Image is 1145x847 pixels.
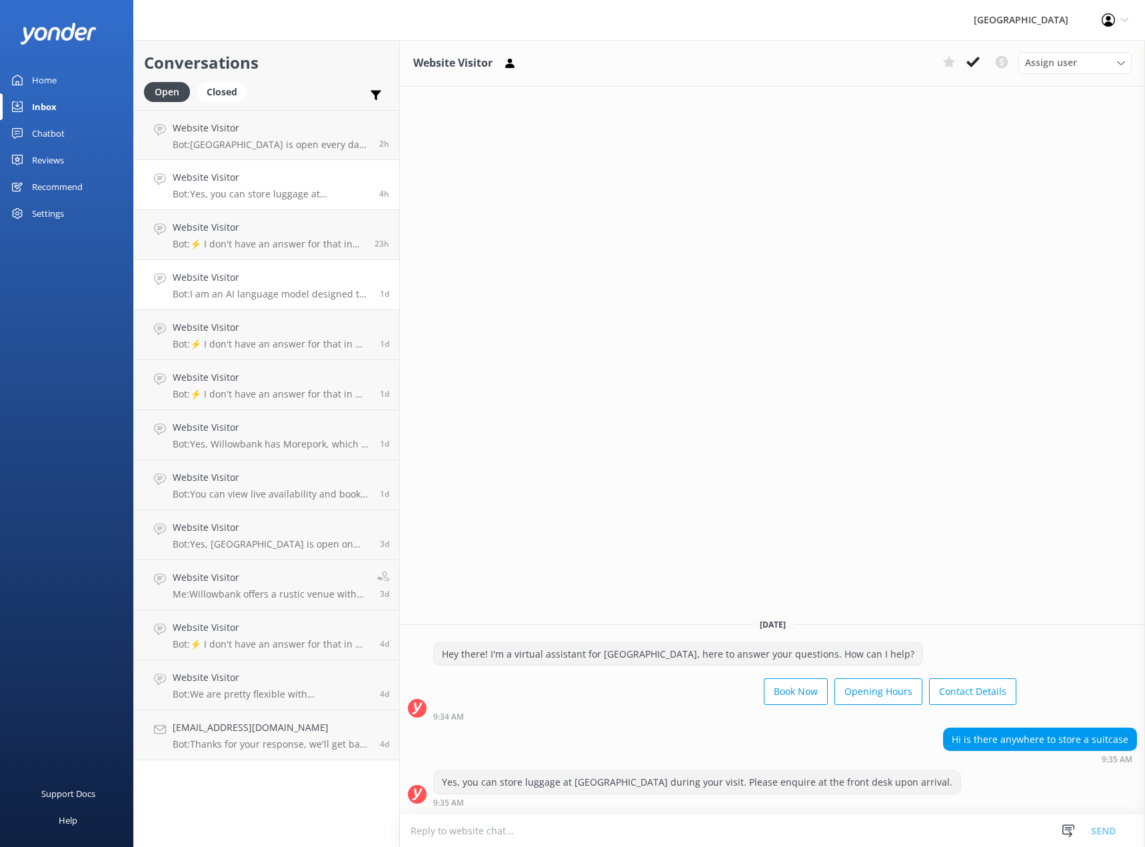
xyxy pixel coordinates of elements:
span: Assign user [1025,55,1077,70]
a: Website VisitorBot:We are pretty flexible with cancellations, unless it is for an activity that w... [134,660,399,710]
p: Bot: Thanks for your response, we'll get back to you as soon as we can during opening hours. [173,738,370,750]
h4: [EMAIL_ADDRESS][DOMAIN_NAME] [173,720,370,735]
div: Inbox [32,93,57,120]
p: Bot: Yes, Willowbank has Morepork, which is also known as Ruru. [173,438,370,450]
h2: Conversations [144,50,389,75]
p: Bot: ⚡ I don't have an answer for that in my knowledge base. Please try and rephrase your questio... [173,388,370,400]
span: Oct 10 2025 09:35am (UTC +13:00) Pacific/Auckland [379,188,389,199]
a: Website VisitorBot:I am an AI language model designed to answer your questions based on a knowled... [134,260,399,310]
div: Hi is there anywhere to store a suitcase [944,728,1136,751]
span: Oct 09 2025 11:49am (UTC +13:00) Pacific/Auckland [380,288,389,299]
span: Oct 06 2025 10:04am (UTC +13:00) Pacific/Auckland [380,638,389,650]
div: Oct 10 2025 09:34am (UTC +13:00) Pacific/Auckland [433,712,1016,721]
div: Settings [32,200,64,227]
img: yonder-white-logo.png [20,23,97,45]
button: Contact Details [929,678,1016,705]
p: Bot: ⚡ I don't have an answer for that in my knowledge base. Please try and rephrase your questio... [173,338,370,350]
h4: Website Visitor [173,370,370,385]
p: Bot: Yes, [GEOGRAPHIC_DATA] is open on Sundays. [173,538,370,550]
span: [DATE] [752,619,794,630]
h4: Website Visitor [173,270,370,285]
button: Opening Hours [834,678,922,705]
h4: Website Visitor [173,470,370,485]
h4: Website Visitor [173,170,369,185]
a: Website VisitorBot:⚡ I don't have an answer for that in my knowledge base. Please try and rephras... [134,210,399,260]
p: Bot: Yes, you can store luggage at [GEOGRAPHIC_DATA] during your visit. Please enquire at the fro... [173,188,369,200]
strong: 9:35 AM [1102,756,1132,764]
span: Oct 08 2025 03:58pm (UTC +13:00) Pacific/Auckland [380,438,389,450]
a: Website VisitorBot:⚡ I don't have an answer for that in my knowledge base. Please try and rephras... [134,310,399,360]
h4: Website Visitor [173,620,370,635]
p: Bot: ⚡ I don't have an answer for that in my knowledge base. Please try and rephrase your questio... [173,238,365,250]
span: Oct 08 2025 03:27pm (UTC +13:00) Pacific/Auckland [380,488,389,500]
h4: Website Visitor [173,320,370,335]
span: Oct 05 2025 10:10pm (UTC +13:00) Pacific/Auckland [380,738,389,750]
p: Bot: I am an AI language model designed to answer your questions based on a knowledge base provid... [173,288,370,300]
h4: Website Visitor [173,520,370,535]
div: Closed [197,82,247,102]
div: Help [59,807,77,834]
p: Me: Willowbank offers a rustic venue with the opportunity to combine New Zealand’s wildlife, cult... [173,588,367,600]
div: Hey there! I'm a virtual assistant for [GEOGRAPHIC_DATA], here to answer your questions. How can ... [434,643,922,666]
a: Website VisitorBot:You can view live availability and book your tickets online from [URL][DOMAIN_... [134,460,399,510]
span: Oct 07 2025 10:40am (UTC +13:00) Pacific/Auckland [380,588,389,600]
div: Yes, you can store luggage at [GEOGRAPHIC_DATA] during your visit. Please enquire at the front de... [434,771,960,794]
div: Chatbot [32,120,65,147]
div: Recommend [32,173,83,200]
div: Support Docs [41,780,95,807]
div: Reviews [32,147,64,173]
div: Assign User [1018,52,1132,73]
strong: 9:35 AM [433,799,464,807]
p: Bot: [GEOGRAPHIC_DATA] is open every day from 9:30am to 5pm, except on [DATE], when it is closed ... [173,139,369,151]
a: Website VisitorBot:⚡ I don't have an answer for that in my knowledge base. Please try and rephras... [134,360,399,410]
p: Bot: ⚡ I don't have an answer for that in my knowledge base. Please try and rephrase your questio... [173,638,370,650]
a: Website VisitorBot:Yes, Willowbank has Morepork, which is also known as Ruru.1d [134,410,399,460]
a: Website VisitorBot:⚡ I don't have an answer for that in my knowledge base. Please try and rephras... [134,610,399,660]
a: Website VisitorBot:Yes, [GEOGRAPHIC_DATA] is open on Sundays.3d [134,510,399,560]
a: Website VisitorMe:Willowbank offers a rustic venue with the opportunity to combine New Zealand’s ... [134,560,399,610]
span: Oct 09 2025 11:39am (UTC +13:00) Pacific/Auckland [380,388,389,399]
div: Home [32,67,57,93]
a: Closed [197,84,254,99]
div: Open [144,82,190,102]
h4: Website Visitor [173,670,370,685]
h3: Website Visitor [413,55,493,72]
h4: Website Visitor [173,570,367,585]
div: Oct 10 2025 09:35am (UTC +13:00) Pacific/Auckland [433,798,961,807]
strong: 9:34 AM [433,713,464,721]
h4: Website Visitor [173,420,370,435]
a: Open [144,84,197,99]
a: Website VisitorBot:[GEOGRAPHIC_DATA] is open every day from 9:30am to 5pm, except on [DATE], when... [134,110,399,160]
p: Bot: You can view live availability and book your tickets online from [URL][DOMAIN_NAME]. Tickets... [173,488,370,500]
p: Bot: We are pretty flexible with cancellations, unless it is for an activity that we have prepare... [173,688,370,700]
button: Book Now [764,678,828,705]
span: Oct 09 2025 02:13pm (UTC +13:00) Pacific/Auckland [375,238,389,249]
span: Oct 06 2025 08:30am (UTC +13:00) Pacific/Auckland [380,688,389,700]
a: Website VisitorBot:Yes, you can store luggage at [GEOGRAPHIC_DATA] during your visit. Please enqu... [134,160,399,210]
h4: Website Visitor [173,220,365,235]
span: Oct 10 2025 11:15am (UTC +13:00) Pacific/Auckland [379,138,389,149]
span: Oct 07 2025 11:33am (UTC +13:00) Pacific/Auckland [380,538,389,550]
h4: Website Visitor [173,121,369,135]
span: Oct 09 2025 11:48am (UTC +13:00) Pacific/Auckland [380,338,389,349]
a: [EMAIL_ADDRESS][DOMAIN_NAME]Bot:Thanks for your response, we'll get back to you as soon as we can... [134,710,399,760]
div: Oct 10 2025 09:35am (UTC +13:00) Pacific/Auckland [943,754,1137,764]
